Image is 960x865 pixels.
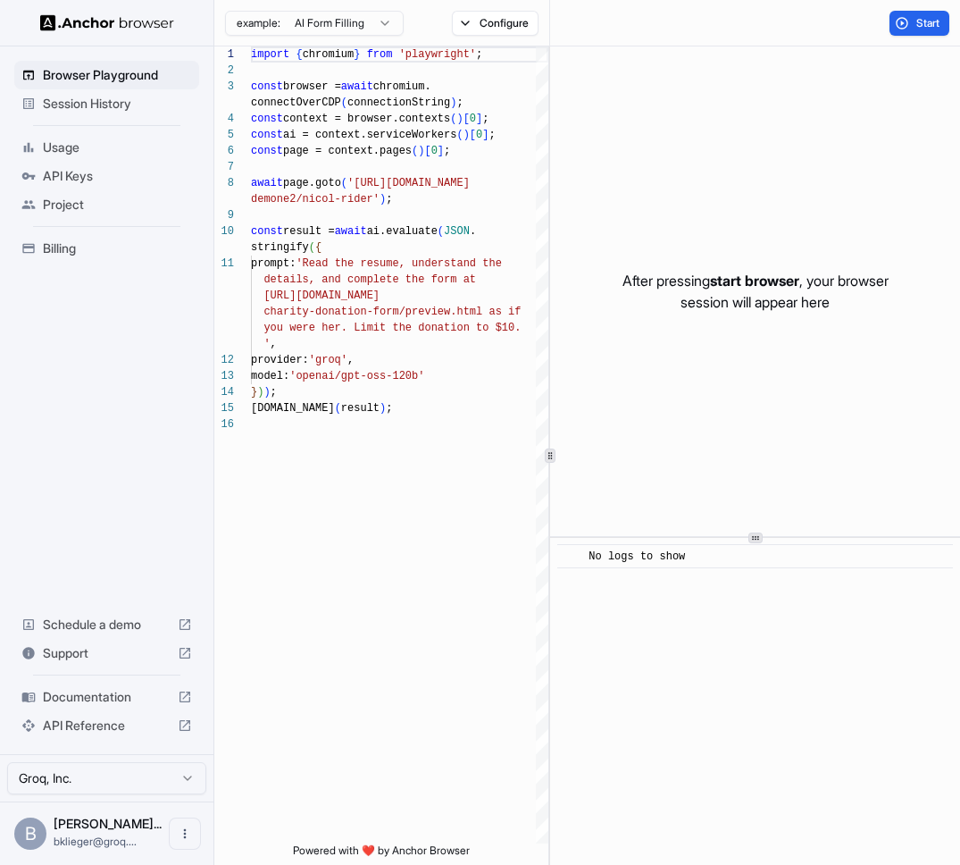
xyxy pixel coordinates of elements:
[214,127,234,143] div: 5
[341,177,347,189] span: (
[214,223,234,239] div: 10
[283,80,341,93] span: browser =
[367,48,393,61] span: from
[296,48,302,61] span: {
[450,97,456,109] span: )
[214,352,234,368] div: 12
[251,241,309,254] span: stringify
[43,167,192,185] span: API Keys
[257,386,263,399] span: )
[14,61,199,89] div: Browser Playground
[354,48,360,61] span: }
[43,239,192,257] span: Billing
[14,818,46,850] div: B
[271,386,277,399] span: ;
[566,548,575,566] span: ​
[303,48,355,61] span: chromium
[418,145,424,157] span: )
[214,79,234,95] div: 3
[43,644,171,662] span: Support
[14,162,199,190] div: API Keys
[889,11,949,36] button: Start
[214,368,234,384] div: 13
[263,273,476,286] span: details, and complete the form at
[482,113,488,125] span: ;
[251,177,283,189] span: await
[271,338,277,350] span: ,
[251,386,257,399] span: }
[43,616,171,634] span: Schedule a demo
[456,129,463,141] span: (
[470,113,476,125] span: 0
[251,129,283,141] span: const
[214,400,234,416] div: 15
[283,113,450,125] span: context = browser.contexts
[14,234,199,263] div: Billing
[315,241,321,254] span: {
[463,113,470,125] span: [
[444,145,450,157] span: ;
[456,97,463,109] span: ;
[263,290,380,302] span: [URL][DOMAIN_NAME]
[251,257,296,270] span: prompt:
[463,129,470,141] span: )
[916,16,941,30] span: Start
[43,95,192,113] span: Session History
[476,113,482,125] span: ]
[14,89,199,118] div: Session History
[438,225,444,238] span: (
[214,111,234,127] div: 4
[263,306,521,318] span: charity-donation-form/preview.html as if
[482,129,488,141] span: ]
[214,416,234,432] div: 16
[43,688,171,706] span: Documentation
[296,257,501,270] span: 'Read the resume, understand the
[14,683,199,711] div: Documentation
[488,129,495,141] span: ;
[289,370,424,382] span: 'openai/gpt-oss-120b'
[380,193,386,206] span: )
[14,610,199,639] div: Schedule a demo
[214,256,234,272] div: 11
[251,370,289,382] span: model:
[470,129,476,141] span: [
[456,113,463,125] span: )
[263,322,521,334] span: you were her. Limit the donation to $10.
[214,384,234,400] div: 14
[214,175,234,191] div: 8
[341,97,347,109] span: (
[14,639,199,668] div: Support
[14,711,199,740] div: API Reference
[424,145,430,157] span: [
[283,145,412,157] span: page = context.pages
[214,46,234,63] div: 1
[710,272,799,290] span: start browser
[43,717,171,735] span: API Reference
[347,354,354,366] span: ,
[341,402,380,415] span: result
[214,207,234,223] div: 9
[251,402,335,415] span: [DOMAIN_NAME]
[309,354,347,366] span: 'groq'
[470,225,476,238] span: .
[43,66,192,84] span: Browser Playground
[347,177,470,189] span: '[URL][DOMAIN_NAME]
[214,143,234,159] div: 6
[293,844,470,865] span: Powered with ❤️ by Anchor Browser
[251,354,309,366] span: provider:
[43,139,192,156] span: Usage
[54,816,162,831] span: Benjamin Klieger
[589,550,685,563] span: No logs to show
[399,48,476,61] span: 'playwright'
[450,113,456,125] span: (
[452,11,538,36] button: Configure
[251,225,283,238] span: const
[283,177,341,189] span: page.goto
[373,80,431,93] span: chromium.
[335,225,367,238] span: await
[169,818,201,850] button: Open menu
[237,16,280,30] span: example:
[14,133,199,162] div: Usage
[341,80,373,93] span: await
[309,241,315,254] span: (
